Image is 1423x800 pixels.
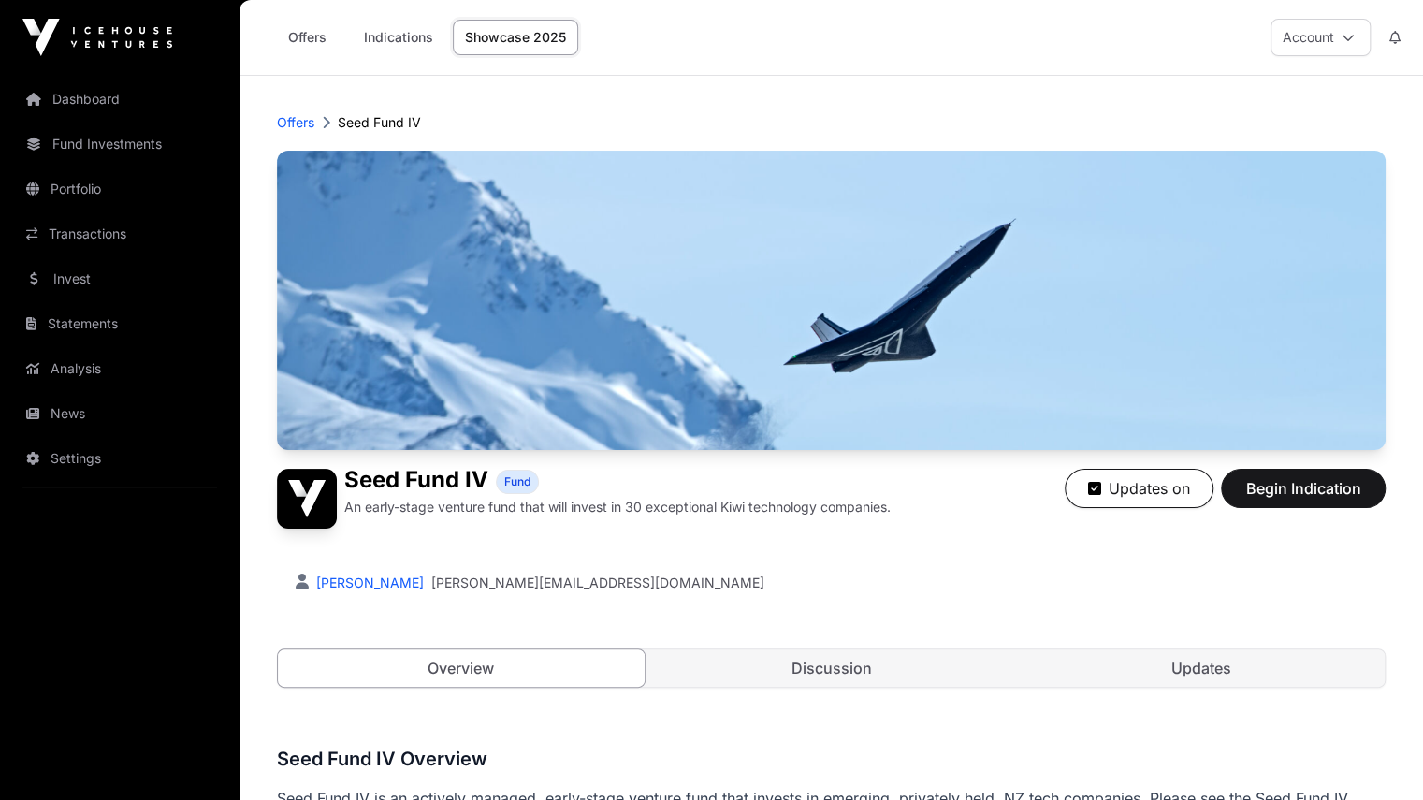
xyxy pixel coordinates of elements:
[277,469,337,529] img: Seed Fund IV
[1244,477,1362,500] span: Begin Indication
[344,469,488,494] h1: Seed Fund IV
[277,744,1386,774] h3: Seed Fund IV Overview
[338,113,421,132] p: Seed Fund IV
[277,648,646,688] a: Overview
[352,20,445,55] a: Indications
[22,19,172,56] img: Icehouse Ventures Logo
[15,79,225,120] a: Dashboard
[15,258,225,299] a: Invest
[431,574,764,592] a: [PERSON_NAME][EMAIL_ADDRESS][DOMAIN_NAME]
[15,168,225,210] a: Portfolio
[15,303,225,344] a: Statements
[344,498,891,516] p: An early-stage venture fund that will invest in 30 exceptional Kiwi technology companies.
[1221,469,1386,508] button: Begin Indication
[1329,710,1423,800] iframe: Chat Widget
[15,438,225,479] a: Settings
[648,649,1015,687] a: Discussion
[1271,19,1371,56] button: Account
[453,20,578,55] a: Showcase 2025
[15,348,225,389] a: Analysis
[15,124,225,165] a: Fund Investments
[15,393,225,434] a: News
[312,575,424,590] a: [PERSON_NAME]
[1065,469,1213,508] button: Updates on
[277,151,1386,450] img: Seed Fund IV
[269,20,344,55] a: Offers
[15,213,225,255] a: Transactions
[278,649,1385,687] nav: Tabs
[504,474,530,489] span: Fund
[277,113,314,132] a: Offers
[1018,649,1385,687] a: Updates
[1221,487,1386,506] a: Begin Indication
